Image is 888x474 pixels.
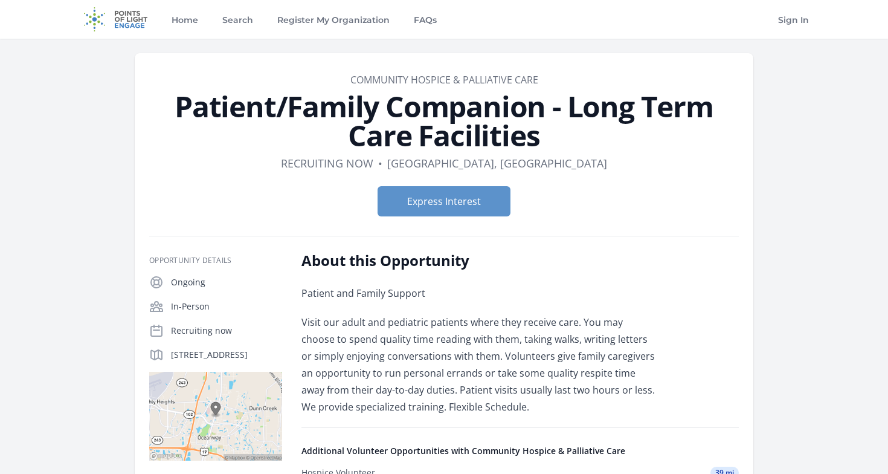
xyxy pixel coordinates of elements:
[149,256,282,265] h3: Opportunity Details
[171,276,282,288] p: Ongoing
[171,349,282,361] p: [STREET_ADDRESS]
[350,73,538,86] a: Community Hospice & Palliative Care
[149,372,282,461] img: Map
[301,285,655,302] p: Patient and Family Support
[171,325,282,337] p: Recruiting now
[301,445,739,457] h4: Additional Volunteer Opportunities with Community Hospice & Palliative Care
[387,155,607,172] dd: [GEOGRAPHIC_DATA], [GEOGRAPHIC_DATA]
[301,314,655,415] p: Visit our adult and pediatric patients where they receive care. You may choose to spend quality t...
[281,155,373,172] dd: Recruiting now
[378,186,510,216] button: Express Interest
[378,155,382,172] div: •
[149,92,739,150] h1: Patient/Family Companion - Long Term Care Facilities
[301,251,655,270] h2: About this Opportunity
[171,300,282,313] p: In-Person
